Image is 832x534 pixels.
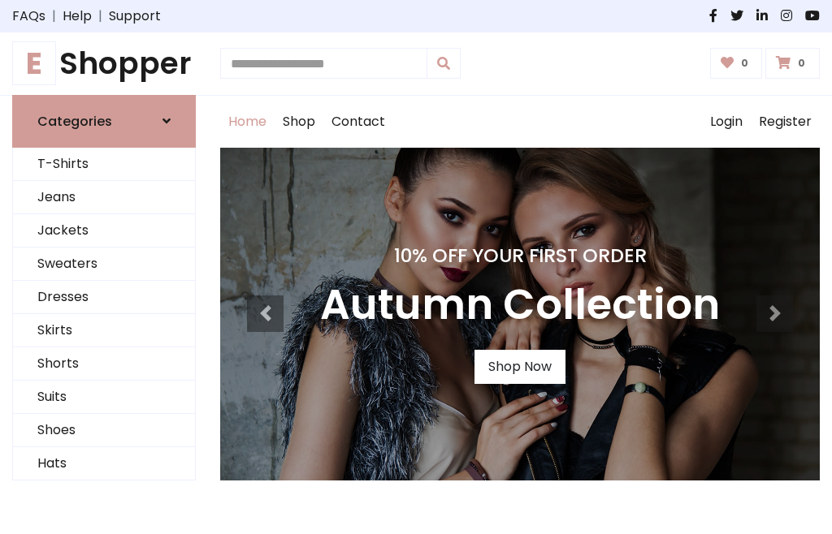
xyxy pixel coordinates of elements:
a: Hats [13,447,195,480]
a: Shop Now [474,350,565,384]
span: | [45,6,63,26]
a: Dresses [13,281,195,314]
a: Login [702,96,751,148]
a: Shoes [13,414,195,447]
h1: Shopper [12,45,196,82]
a: Sweaters [13,248,195,281]
h4: 10% Off Your First Order [320,244,720,267]
a: Suits [13,381,195,414]
span: 0 [794,56,809,71]
a: Support [109,6,161,26]
a: Home [220,96,275,148]
a: Jackets [13,214,195,248]
span: 0 [737,56,752,71]
a: Shorts [13,347,195,381]
a: Categories [12,95,196,148]
a: Register [751,96,820,148]
h6: Categories [37,114,112,129]
a: T-Shirts [13,148,195,181]
span: | [92,6,109,26]
a: Jeans [13,181,195,214]
a: 0 [765,48,820,79]
a: Skirts [13,314,195,347]
a: 0 [710,48,763,79]
h3: Autumn Collection [320,280,720,330]
a: FAQs [12,6,45,26]
a: Shop [275,96,323,148]
a: Help [63,6,92,26]
a: Contact [323,96,393,148]
span: E [12,41,56,85]
a: EShopper [12,45,196,82]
